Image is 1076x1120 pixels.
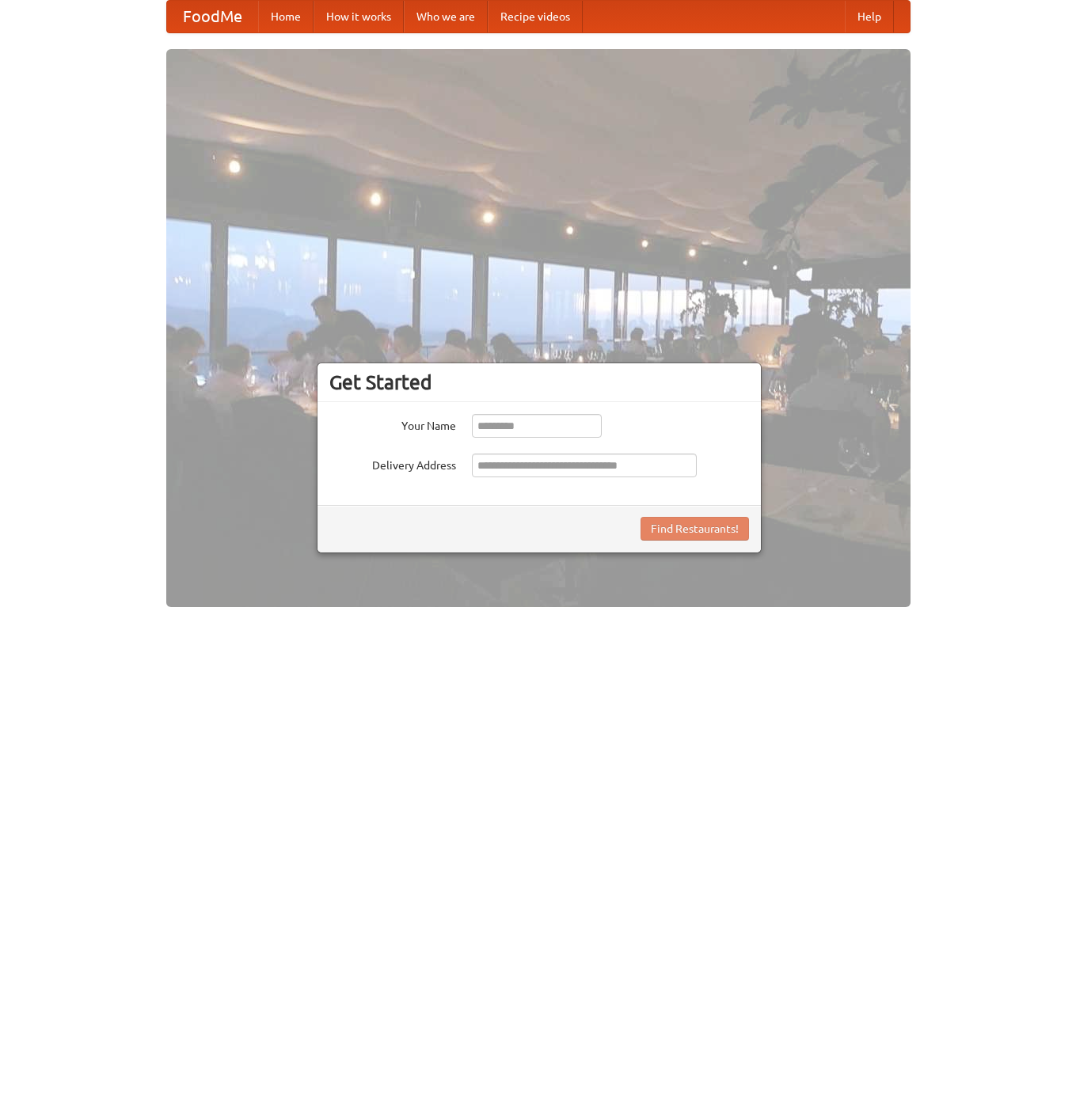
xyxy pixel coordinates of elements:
[329,414,456,434] label: Your Name
[845,1,894,32] a: Help
[329,370,749,394] h3: Get Started
[258,1,314,32] a: Home
[641,517,749,541] button: Find Restaurants!
[488,1,583,32] a: Recipe videos
[167,1,258,32] a: FoodMe
[329,454,456,473] label: Delivery Address
[314,1,404,32] a: How it works
[404,1,488,32] a: Who we are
